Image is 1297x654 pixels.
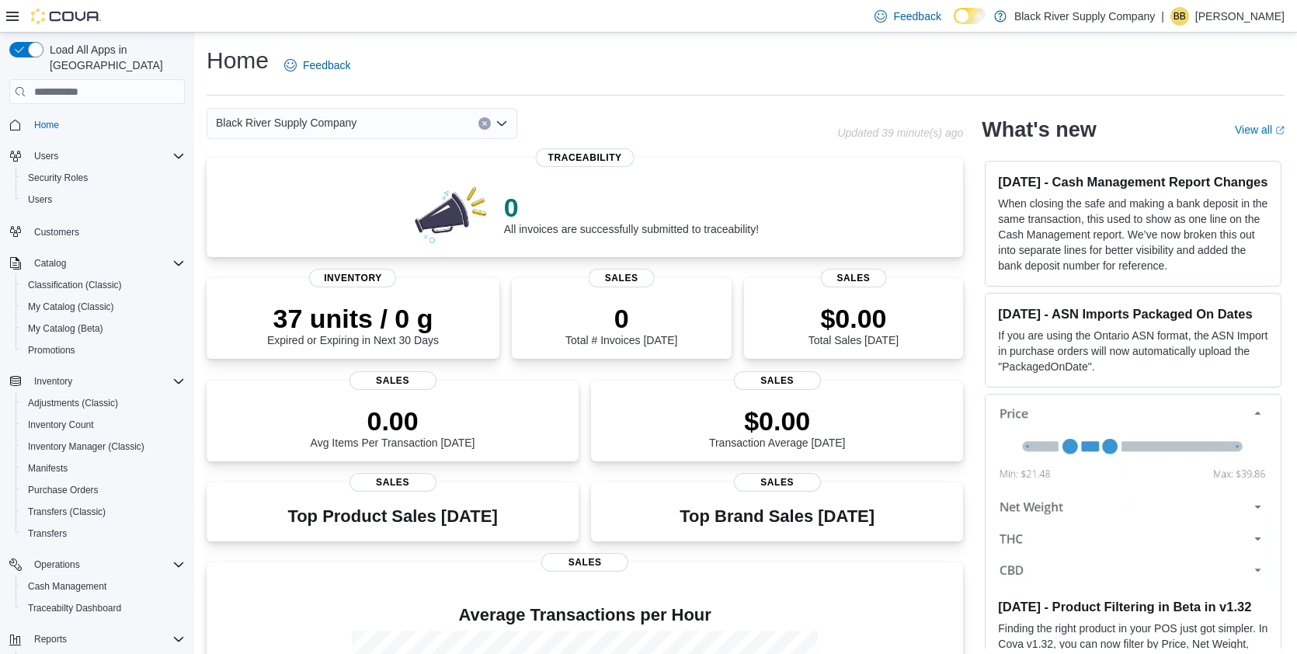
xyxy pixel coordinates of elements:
span: Inventory [28,372,185,391]
span: Dark Mode [954,24,954,25]
span: Reports [28,630,185,649]
button: Customers [3,220,191,242]
span: Manifests [28,462,68,475]
span: Customers [34,226,79,238]
span: Transfers [28,527,67,540]
a: View allExternal link [1235,123,1285,136]
span: BB [1174,7,1186,26]
span: My Catalog (Beta) [28,322,103,335]
span: Inventory Count [22,416,185,434]
a: My Catalog (Classic) [22,297,120,316]
span: Home [34,119,59,131]
span: Security Roles [22,169,185,187]
button: Traceabilty Dashboard [16,597,191,619]
div: Total Sales [DATE] [808,303,899,346]
a: Customers [28,223,85,242]
p: Updated 39 minute(s) ago [837,127,963,139]
button: Cash Management [16,576,191,597]
button: Users [3,145,191,167]
span: Feedback [893,9,941,24]
button: Users [28,147,64,165]
span: Sales [734,371,821,390]
span: Promotions [28,344,75,357]
span: Users [28,193,52,206]
span: Home [28,115,185,134]
span: Sales [541,553,628,572]
button: Operations [3,554,191,576]
button: Purchase Orders [16,479,191,501]
a: Classification (Classic) [22,276,128,294]
button: Classification (Classic) [16,274,191,296]
span: Traceability [536,148,635,167]
div: Transaction Average [DATE] [709,405,846,449]
button: Inventory Count [16,414,191,436]
button: Catalog [3,252,191,274]
p: 0 [504,192,759,223]
span: Inventory Count [28,419,94,431]
span: Adjustments (Classic) [22,394,185,412]
span: Adjustments (Classic) [28,397,118,409]
a: Feedback [868,1,947,32]
button: Transfers [16,523,191,544]
svg: External link [1275,126,1285,135]
button: Reports [3,628,191,650]
button: Catalog [28,254,72,273]
span: Inventory Manager (Classic) [22,437,185,456]
p: | [1161,7,1164,26]
span: Black River Supply Company [216,113,356,132]
span: Inventory [34,375,72,388]
p: Black River Supply Company [1014,7,1155,26]
div: Brandon Blount [1170,7,1189,26]
div: Avg Items Per Transaction [DATE] [311,405,475,449]
h1: Home [207,45,269,76]
a: Adjustments (Classic) [22,394,124,412]
p: If you are using the Ontario ASN format, the ASN Import in purchase orders will now automatically... [998,328,1268,374]
span: Security Roles [28,172,88,184]
span: Customers [28,221,185,241]
h3: [DATE] - Product Filtering in Beta in v1.32 [998,599,1268,614]
a: Feedback [278,50,356,81]
a: Transfers [22,524,73,543]
span: Reports [34,633,67,645]
button: My Catalog (Beta) [16,318,191,339]
span: Classification (Classic) [28,279,122,291]
span: Transfers (Classic) [22,503,185,521]
p: $0.00 [709,405,846,437]
span: Feedback [303,57,350,73]
a: Transfers (Classic) [22,503,112,521]
a: Inventory Manager (Classic) [22,437,151,456]
button: Manifests [16,457,191,479]
p: [PERSON_NAME] [1195,7,1285,26]
input: Dark Mode [954,8,986,24]
p: 37 units / 0 g [267,303,439,334]
a: Home [28,116,65,134]
a: Purchase Orders [22,481,105,499]
span: Users [34,150,58,162]
button: Inventory [3,370,191,392]
img: Cova [31,9,101,24]
span: Load All Apps in [GEOGRAPHIC_DATA] [43,42,185,73]
h3: Top Brand Sales [DATE] [680,507,875,526]
span: Traceabilty Dashboard [22,599,185,617]
button: Reports [28,630,73,649]
h3: [DATE] - ASN Imports Packaged On Dates [998,306,1268,322]
h4: Average Transactions per Hour [219,606,951,624]
span: Sales [349,371,436,390]
a: Promotions [22,341,82,360]
span: Sales [821,269,887,287]
p: 0.00 [311,405,475,437]
span: Purchase Orders [22,481,185,499]
button: Home [3,113,191,136]
button: Promotions [16,339,191,361]
button: Transfers (Classic) [16,501,191,523]
button: Operations [28,555,86,574]
img: 0 [411,183,492,245]
span: Sales [734,473,821,492]
span: Transfers [22,524,185,543]
a: Manifests [22,459,74,478]
p: When closing the safe and making a bank deposit in the same transaction, this used to show as one... [998,196,1268,273]
button: Inventory [28,372,78,391]
button: Clear input [478,117,491,130]
button: Open list of options [496,117,508,130]
a: Traceabilty Dashboard [22,599,127,617]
